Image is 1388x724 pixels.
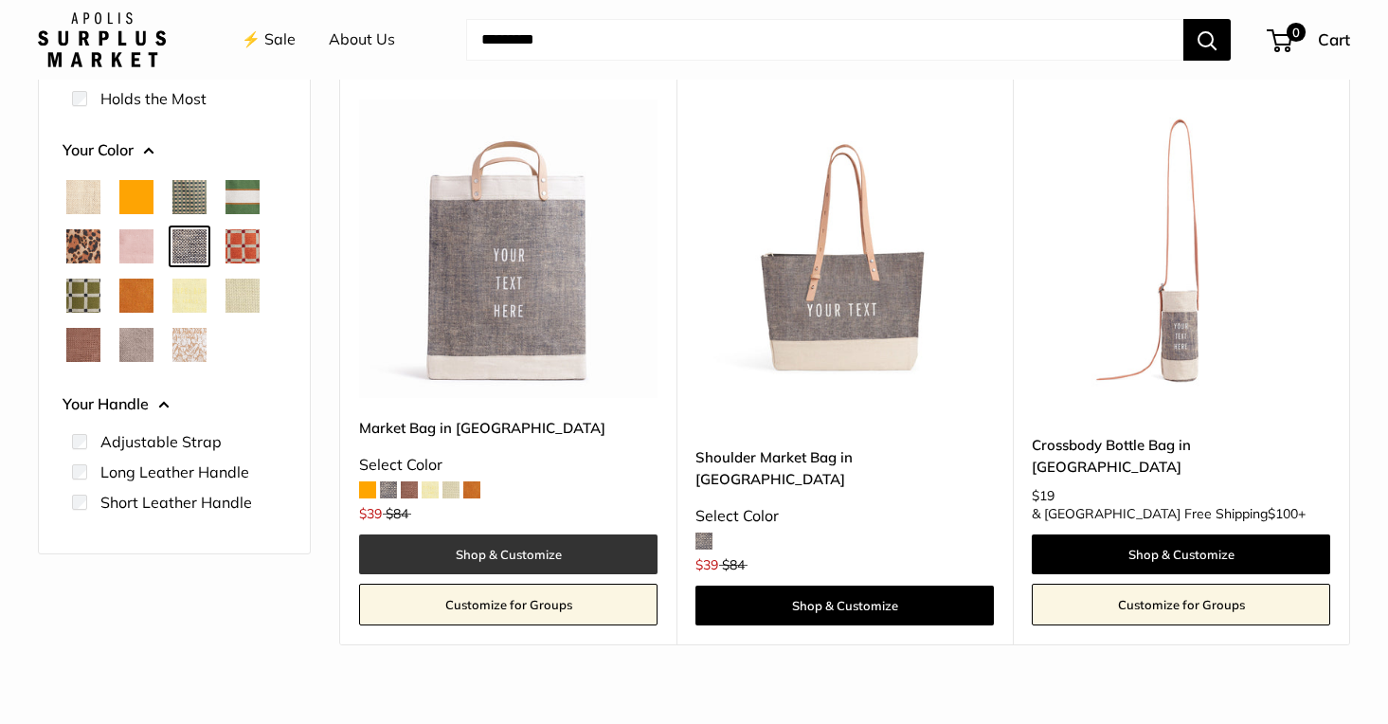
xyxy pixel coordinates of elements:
label: Adjustable Strap [100,430,222,453]
a: description_Make it yours with personalized textdescription_Our first every Chambray Jute bag... [359,100,658,398]
button: Blush [119,229,153,263]
button: Mint Sorbet [225,279,260,313]
label: Long Leather Handle [100,461,249,483]
button: Orange [119,180,153,214]
a: Customize for Groups [1032,584,1330,625]
button: Daisy [172,279,207,313]
a: Shop & Customize [695,586,994,625]
button: Chenille Window Sage [66,279,100,313]
button: Natural [66,180,100,214]
button: Search [1183,19,1231,61]
a: Crossbody Bottle Bag in [GEOGRAPHIC_DATA] [1032,434,1330,479]
button: Your Handle [63,390,286,419]
span: 0 [1287,23,1306,42]
label: Holds the Most [100,87,207,110]
a: Shop & Customize [359,534,658,574]
span: Cart [1318,29,1350,49]
div: Select Color [695,502,994,531]
span: $39 [695,556,718,573]
a: Shop & Customize [1032,534,1330,574]
a: 0 Cart [1269,25,1350,55]
a: Customize for Groups [359,584,658,625]
input: Search... [466,19,1183,61]
span: $84 [722,556,745,573]
label: Short Leather Handle [100,491,252,514]
span: $100 [1268,505,1298,522]
a: ⚡️ Sale [242,26,296,54]
img: description_Our first Crossbody Bottle Bag [1032,100,1330,398]
button: Your Color [63,136,286,165]
a: Market Bag in [GEOGRAPHIC_DATA] [359,417,658,439]
a: description_Our first Crossbody Bottle Bagdescription_Effortless style no matter where you are [1032,100,1330,398]
button: Cognac [119,279,153,313]
span: $39 [359,505,382,522]
button: Cheetah [66,229,100,263]
img: Apolis: Surplus Market [38,12,166,67]
span: & [GEOGRAPHIC_DATA] Free Shipping + [1032,507,1306,520]
button: Mustang [66,328,100,362]
button: Chenille Window Brick [225,229,260,263]
span: $84 [386,505,408,522]
button: Court Green [225,180,260,214]
button: Green Gingham [172,180,207,214]
button: Chambray [172,229,207,263]
a: About Us [329,26,395,54]
span: $19 [1032,487,1055,504]
a: description_Our first Chambray Shoulder Market Bagdescription_Adjustable soft leather handle [695,100,994,398]
div: Select Color [359,451,658,480]
button: Taupe [119,328,153,362]
button: White Porcelain [172,328,207,362]
img: description_Our first Chambray Shoulder Market Bag [695,100,994,398]
img: description_Make it yours with personalized text [359,100,658,398]
a: Shoulder Market Bag in [GEOGRAPHIC_DATA] [695,446,994,491]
